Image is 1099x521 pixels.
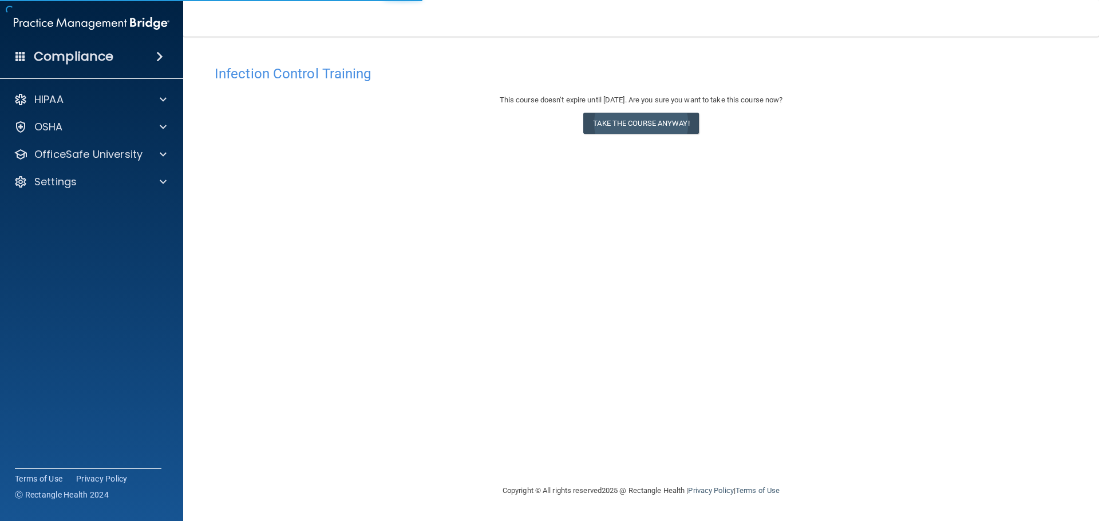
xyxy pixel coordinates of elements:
[15,489,109,500] span: Ⓒ Rectangle Health 2024
[14,175,167,189] a: Settings
[215,66,1068,81] h4: Infection Control Training
[736,486,780,495] a: Terms of Use
[432,472,850,509] div: Copyright © All rights reserved 2025 @ Rectangle Health | |
[15,473,62,484] a: Terms of Use
[76,473,128,484] a: Privacy Policy
[583,113,698,134] button: Take the course anyway!
[215,93,1068,107] div: This course doesn’t expire until [DATE]. Are you sure you want to take this course now?
[34,120,63,134] p: OSHA
[34,49,113,65] h4: Compliance
[34,148,143,161] p: OfficeSafe University
[688,486,733,495] a: Privacy Policy
[34,93,64,106] p: HIPAA
[14,93,167,106] a: HIPAA
[14,120,167,134] a: OSHA
[14,12,169,35] img: PMB logo
[14,148,167,161] a: OfficeSafe University
[34,175,77,189] p: Settings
